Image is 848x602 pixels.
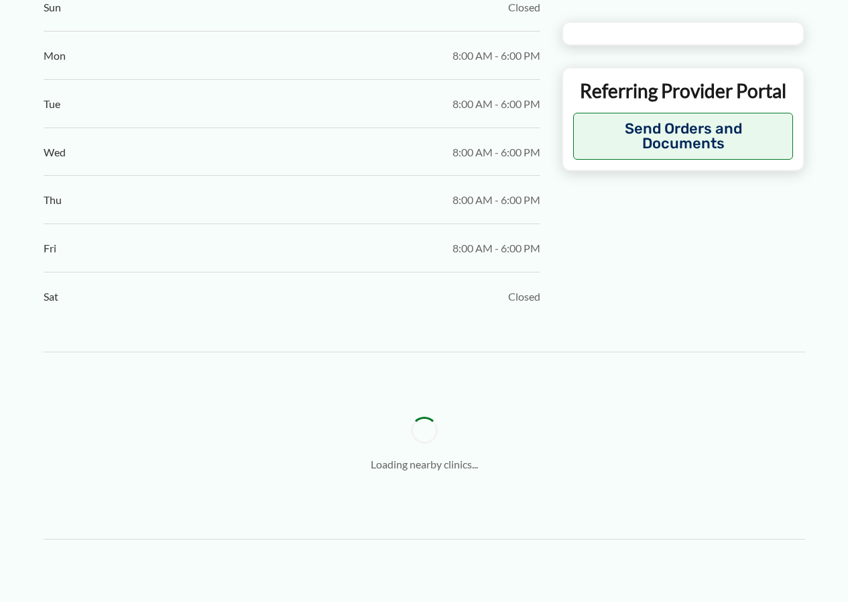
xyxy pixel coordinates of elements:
span: 8:00 AM - 6:00 PM [452,238,540,258]
p: Referring Provider Portal [573,79,794,103]
span: 8:00 AM - 6:00 PM [452,94,540,114]
span: Tue [44,94,60,114]
span: Sat [44,287,58,307]
button: Send Orders and Documents [573,113,794,160]
p: Loading nearby clinics... [371,454,478,474]
span: 8:00 AM - 6:00 PM [452,190,540,210]
span: Mon [44,46,66,66]
span: 8:00 AM - 6:00 PM [452,142,540,162]
span: 8:00 AM - 6:00 PM [452,46,540,66]
span: Closed [508,287,540,307]
span: Thu [44,190,62,210]
span: Fri [44,238,56,258]
span: Wed [44,142,66,162]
